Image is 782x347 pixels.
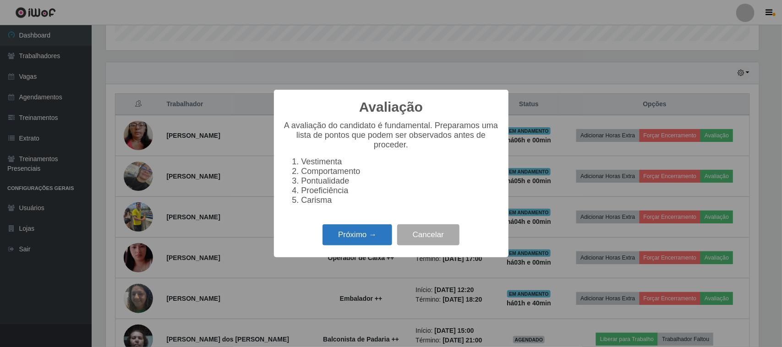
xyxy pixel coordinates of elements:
[359,99,423,115] h2: Avaliação
[283,121,499,150] p: A avaliação do candidato é fundamental. Preparamos uma lista de pontos que podem ser observados a...
[397,224,459,246] button: Cancelar
[301,186,499,195] li: Proeficiência
[301,195,499,205] li: Carisma
[301,157,499,167] li: Vestimenta
[323,224,392,246] button: Próximo →
[301,167,499,176] li: Comportamento
[301,176,499,186] li: Pontualidade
